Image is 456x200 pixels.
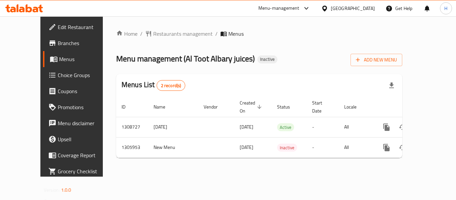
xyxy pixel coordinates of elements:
[277,144,297,152] div: Inactive
[339,137,373,158] td: All
[43,131,117,147] a: Upsell
[157,80,186,91] div: Total records count
[58,119,111,127] span: Menu disclaimer
[215,30,218,38] li: /
[116,117,148,137] td: 1308727
[43,147,117,163] a: Coverage Report
[116,30,402,38] nav: breadcrumb
[312,99,331,115] span: Start Date
[204,103,226,111] span: Vendor
[157,82,185,89] span: 2 record(s)
[331,5,375,12] div: [GEOGRAPHIC_DATA]
[116,51,255,66] span: Menu management ( Al Toot Albary juices )
[43,35,117,51] a: Branches
[379,140,395,156] button: more
[145,30,213,38] a: Restaurants management
[240,99,264,115] span: Created On
[351,54,402,66] button: Add New Menu
[384,77,400,93] div: Export file
[140,30,143,38] li: /
[43,83,117,99] a: Coupons
[307,137,339,158] td: -
[58,103,111,111] span: Promotions
[58,23,111,31] span: Edit Restaurant
[307,117,339,137] td: -
[43,51,117,67] a: Menus
[122,80,185,91] h2: Menus List
[116,97,448,158] table: enhanced table
[148,137,198,158] td: New Menu
[148,117,198,137] td: [DATE]
[344,103,365,111] span: Locale
[58,135,111,143] span: Upsell
[116,30,138,38] a: Home
[116,137,148,158] td: 1305953
[61,186,71,194] span: 1.0.0
[122,103,134,111] span: ID
[59,55,111,63] span: Menus
[44,186,60,194] span: Version:
[257,55,277,63] div: Inactive
[395,140,411,156] button: Change Status
[43,115,117,131] a: Menu disclaimer
[277,103,299,111] span: Status
[277,124,294,131] span: Active
[43,163,117,179] a: Grocery Checklist
[43,19,117,35] a: Edit Restaurant
[240,123,253,131] span: [DATE]
[258,4,299,12] div: Menu-management
[339,117,373,137] td: All
[257,56,277,62] span: Inactive
[444,5,447,12] span: H
[58,151,111,159] span: Coverage Report
[58,39,111,47] span: Branches
[153,30,213,38] span: Restaurants management
[228,30,244,38] span: Menus
[43,99,117,115] a: Promotions
[373,97,448,117] th: Actions
[240,143,253,152] span: [DATE]
[43,67,117,83] a: Choice Groups
[58,87,111,95] span: Coupons
[395,119,411,135] button: Change Status
[379,119,395,135] button: more
[356,56,397,64] span: Add New Menu
[58,71,111,79] span: Choice Groups
[58,167,111,175] span: Grocery Checklist
[277,144,297,152] span: Inactive
[154,103,174,111] span: Name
